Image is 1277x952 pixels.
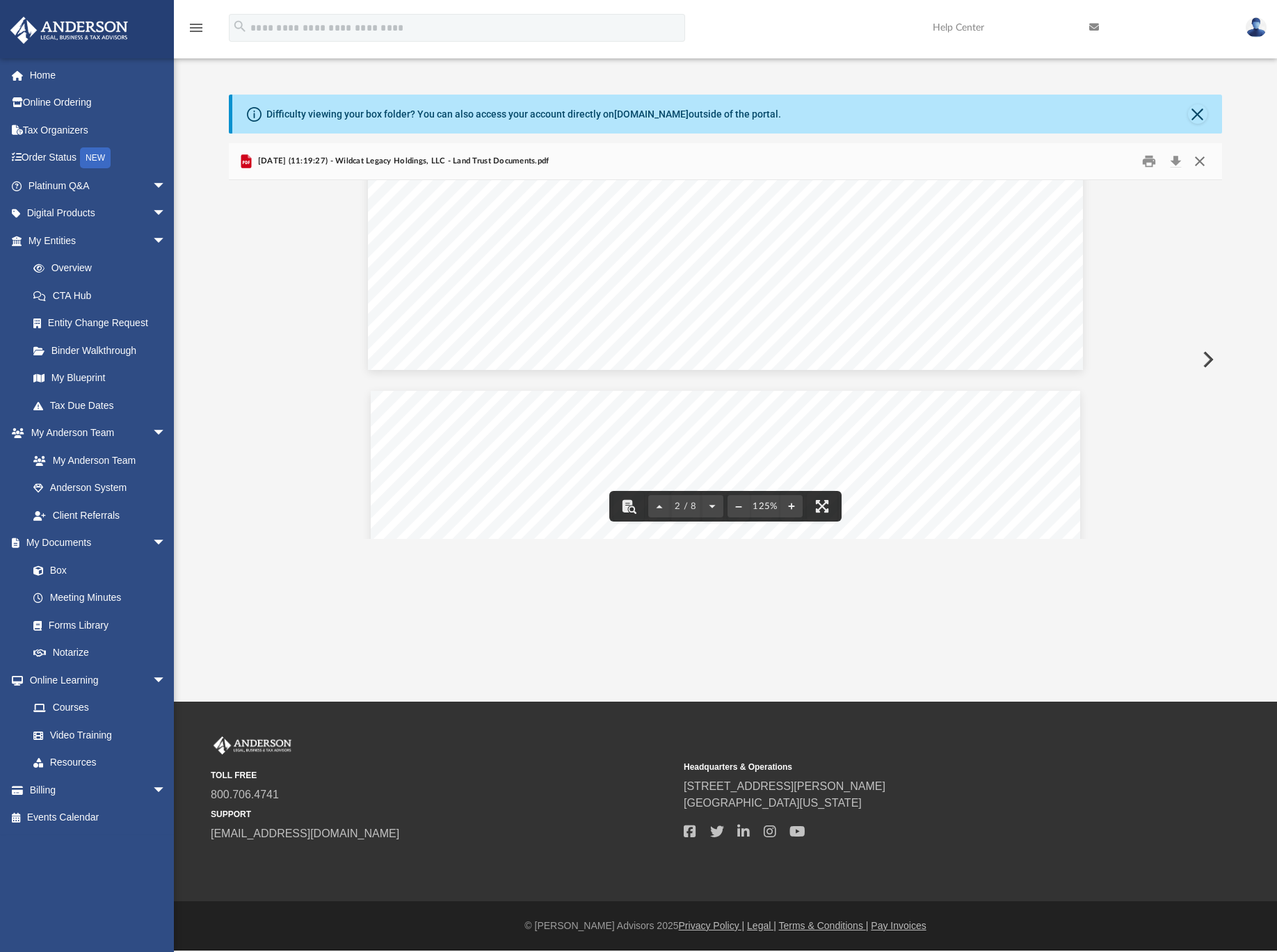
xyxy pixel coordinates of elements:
a: Box [19,556,173,584]
a: Digital Productsarrow_drop_down [10,200,187,227]
a: My Anderson Teamarrow_drop_down [10,419,180,447]
div: © [PERSON_NAME] Advisors 2025 [174,919,1277,933]
i: menu [188,19,204,36]
a: 800.706.4741 [211,789,279,800]
a: Terms & Conditions | [779,920,869,931]
button: Enter fullscreen [807,491,837,522]
span: arrow_drop_down [152,172,180,200]
a: Online Learningarrow_drop_down [10,666,180,694]
span: 2 / 8 [670,502,701,511]
a: Video Training [19,721,173,749]
a: [EMAIL_ADDRESS][DOMAIN_NAME] [211,828,399,839]
span: arrow_drop_down [152,666,180,695]
img: Anderson Advisors Platinum Portal [211,736,294,755]
div: File preview [229,180,1221,539]
a: Legal | [747,920,776,931]
span: arrow_drop_down [152,529,180,558]
span: arrow_drop_down [152,227,180,255]
a: Overview [19,255,187,282]
a: My Entitiesarrow_drop_down [10,227,187,255]
a: Notarize [19,639,180,667]
a: Events Calendar [10,804,187,832]
button: Download [1163,151,1188,172]
small: Headquarters & Operations [684,761,1147,773]
button: Close [1187,151,1212,172]
a: Billingarrow_drop_down [10,776,187,804]
a: Forms Library [19,611,173,639]
div: NEW [80,147,111,168]
button: 2 / 8 [670,491,701,522]
a: CTA Hub [19,282,187,309]
button: Next File [1191,340,1222,379]
button: Print [1135,151,1163,172]
a: [GEOGRAPHIC_DATA][US_STATE] [684,797,862,809]
button: Next page [701,491,723,522]
a: Anderson System [19,474,180,502]
a: My Blueprint [19,364,180,392]
a: My Anderson Team [19,446,173,474]
span: arrow_drop_down [152,776,180,805]
button: Zoom out [728,491,750,522]
a: Order StatusNEW [10,144,187,172]
a: Platinum Q&Aarrow_drop_down [10,172,187,200]
a: Tax Organizers [10,116,187,144]
a: [STREET_ADDRESS][PERSON_NAME] [684,780,885,792]
button: Close [1188,104,1207,124]
span: arrow_drop_down [152,200,180,228]
small: TOLL FREE [211,769,674,782]
button: Zoom in [780,491,803,522]
a: Pay Invoices [871,920,926,931]
a: Client Referrals [19,501,180,529]
img: Anderson Advisors Platinum Portal [6,17,132,44]
a: My Documentsarrow_drop_down [10,529,180,557]
a: Home [10,61,187,89]
div: Current zoom level [750,502,780,511]
a: Resources [19,749,180,777]
a: Online Ordering [10,89,187,117]
a: Tax Due Dates [19,392,187,419]
a: [DOMAIN_NAME] [614,108,689,120]
a: Binder Walkthrough [19,337,187,364]
a: menu [188,26,204,36]
button: Toggle findbar [613,491,644,522]
small: SUPPORT [211,808,674,821]
div: Document Viewer [229,180,1221,539]
i: search [232,19,248,34]
button: Previous page [648,491,670,522]
div: Preview [229,143,1221,539]
img: User Pic [1246,17,1267,38]
span: [DATE] (11:19:27) - Wildcat Legacy Holdings, LLC - Land Trust Documents.pdf [255,155,549,168]
a: Meeting Minutes [19,584,180,612]
a: Privacy Policy | [679,920,745,931]
span: arrow_drop_down [152,419,180,448]
div: Difficulty viewing your box folder? You can also access your account directly on outside of the p... [266,107,781,122]
a: Entity Change Request [19,309,187,337]
a: Courses [19,694,180,722]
